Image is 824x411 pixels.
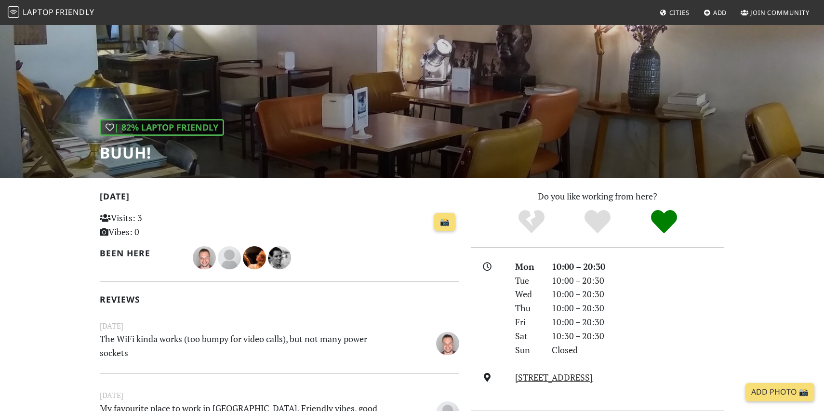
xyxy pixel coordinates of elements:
[750,8,810,17] span: Join Community
[656,4,693,21] a: Cities
[8,4,94,21] a: LaptopFriendly LaptopFriendly
[546,301,730,315] div: 10:00 – 20:30
[546,343,730,357] div: Closed
[745,383,814,401] a: Add Photo 📸
[509,343,546,357] div: Sun
[509,329,546,343] div: Sat
[55,7,94,17] span: Friendly
[546,329,730,343] div: 10:30 – 20:30
[509,301,546,315] div: Thu
[268,251,291,263] span: Gonçalo Huet de Bacellar
[100,191,459,205] h2: [DATE]
[8,6,19,18] img: LaptopFriendly
[509,315,546,329] div: Fri
[509,287,546,301] div: Wed
[436,332,459,355] img: 5096-danilo.jpg
[515,371,593,383] a: [STREET_ADDRESS]
[100,248,181,258] h2: Been here
[546,315,730,329] div: 10:00 – 20:30
[100,211,212,239] p: Visits: 3 Vibes: 0
[193,246,216,269] img: 5096-danilo.jpg
[564,209,631,235] div: Yes
[509,274,546,288] div: Tue
[94,389,465,401] small: [DATE]
[193,251,218,263] span: Danilo Aleixo
[471,189,724,203] p: Do you like working from here?
[243,246,266,269] img: 1632-ana.jpg
[100,144,224,162] h1: BUuh!
[546,287,730,301] div: 10:00 – 20:30
[436,336,459,348] span: Danilo Aleixo
[100,294,459,305] h2: Reviews
[737,4,813,21] a: Join Community
[94,332,403,360] p: The WiFi kinda works (too bumpy for video calls), but not many power sockets
[268,246,291,269] img: 1453-goncalo.jpg
[713,8,727,17] span: Add
[498,209,565,235] div: No
[218,251,243,263] span: vera viana
[218,246,241,269] img: blank-535327c66bd565773addf3077783bbfce4b00ec00e9fd257753287c682c7fa38.png
[700,4,731,21] a: Add
[546,260,730,274] div: 10:00 – 20:30
[546,274,730,288] div: 10:00 – 20:30
[669,8,690,17] span: Cities
[23,7,54,17] span: Laptop
[434,213,455,231] a: 📸
[243,251,268,263] span: Ana Sousa
[631,209,697,235] div: Definitely!
[509,260,546,274] div: Mon
[94,320,465,332] small: [DATE]
[100,119,224,136] div: | 82% Laptop Friendly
